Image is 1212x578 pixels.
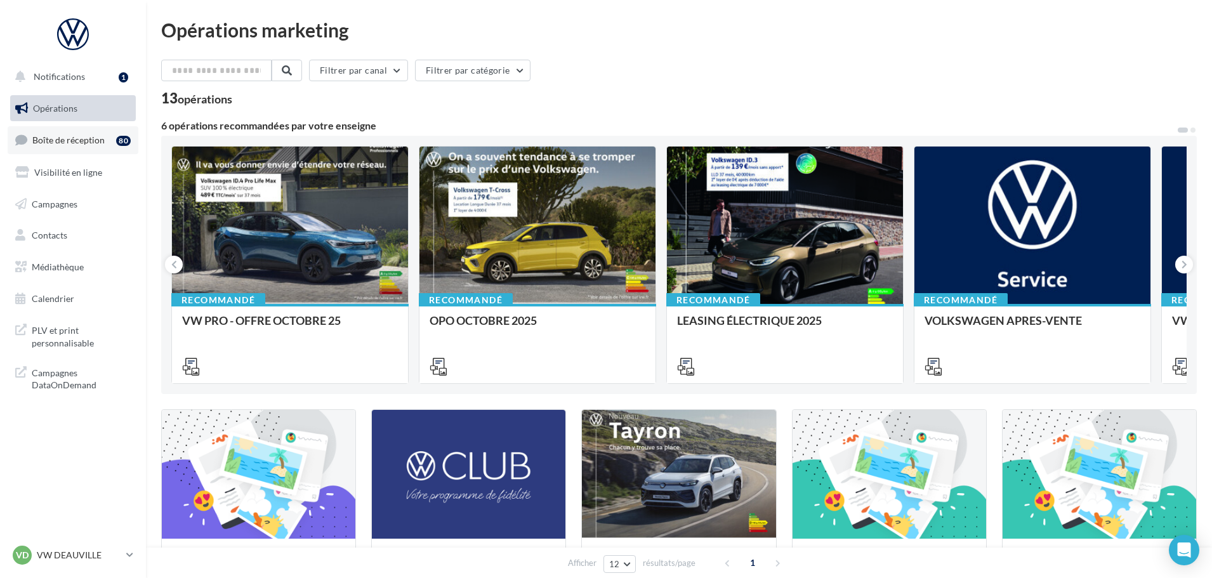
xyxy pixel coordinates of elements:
span: 1 [742,553,763,573]
a: PLV et print personnalisable [8,317,138,354]
span: VD [16,549,29,562]
div: LEASING ÉLECTRIQUE 2025 [677,314,893,339]
a: Campagnes [8,191,138,218]
span: Visibilité en ligne [34,167,102,178]
div: VOLKSWAGEN APRES-VENTE [925,314,1140,339]
p: VW DEAUVILLE [37,549,121,562]
span: Notifications [34,71,85,82]
div: VW PRO - OFFRE OCTOBRE 25 [182,314,398,339]
div: 80 [116,136,131,146]
div: Recommandé [666,293,760,307]
div: 1 [119,72,128,82]
div: Recommandé [914,293,1008,307]
div: Recommandé [419,293,513,307]
a: Opérations [8,95,138,122]
span: résultats/page [643,557,695,569]
span: Contacts [32,230,67,240]
div: opérations [178,93,232,105]
a: Calendrier [8,286,138,312]
div: 6 opérations recommandées par votre enseigne [161,121,1176,131]
span: Boîte de réception [32,135,105,145]
span: PLV et print personnalisable [32,322,131,349]
span: Opérations [33,103,77,114]
span: Campagnes DataOnDemand [32,364,131,391]
span: Afficher [568,557,596,569]
span: Médiathèque [32,261,84,272]
span: Calendrier [32,293,74,304]
div: Open Intercom Messenger [1169,535,1199,565]
a: Médiathèque [8,254,138,280]
div: Opérations marketing [161,20,1197,39]
div: OPO OCTOBRE 2025 [430,314,645,339]
a: Visibilité en ligne [8,159,138,186]
a: Boîte de réception80 [8,126,138,154]
a: Contacts [8,222,138,249]
a: Campagnes DataOnDemand [8,359,138,397]
button: Filtrer par canal [309,60,408,81]
button: Filtrer par catégorie [415,60,530,81]
div: 13 [161,91,232,105]
span: 12 [609,559,620,569]
button: 12 [603,555,636,573]
a: VD VW DEAUVILLE [10,543,136,567]
span: Campagnes [32,198,77,209]
button: Notifications 1 [8,63,133,90]
div: Recommandé [171,293,265,307]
